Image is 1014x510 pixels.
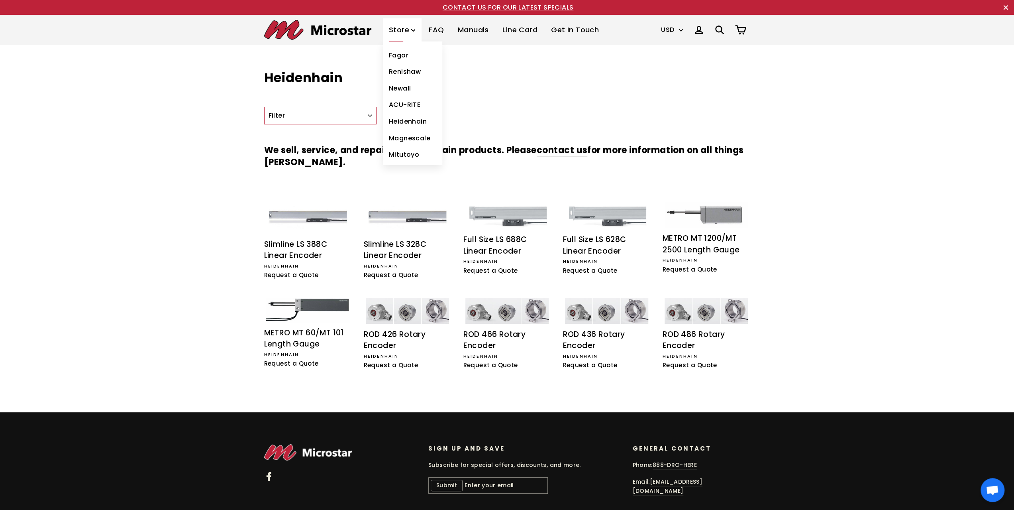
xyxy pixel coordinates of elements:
[663,233,750,256] div: METRO MT 1200/MT 2500 Length Gauge
[463,202,551,278] a: Full Size LS 688C Linear Encoder Full Size LS 688C Linear Encoder Heidenhain Request a Quote
[537,144,588,157] a: contact us
[383,80,442,97] a: Newall
[633,444,745,453] p: General Contact
[264,132,750,181] h3: We sell, service, and repair all Heidenhain products. Please for more information on all things [...
[663,257,750,264] div: Heidenhain
[366,202,449,233] img: Slimline LS 328C Linear Encoder
[364,353,451,360] div: Heidenhain
[264,202,352,282] a: Slimline LS 388C Linear Encoder Slimline LS 388C Linear Encoder Heidenhain Request a Quote
[364,271,418,279] span: Request a Quote
[443,3,574,12] a: CONTACT US FOR OUR LATEST SPECIALS
[383,63,442,80] a: Renishaw
[565,202,648,228] img: Full Size LS 628C Linear Encoder
[266,298,349,322] img: METRO MT 60/MT 101 Length Gauge
[563,329,651,352] div: ROD 436 Rotary Encoder
[364,202,451,282] a: Slimline LS 328C Linear Encoder Slimline LS 328C Linear Encoder Heidenhain Request a Quote
[565,298,648,324] img: ROD 436 Rotary Encoder
[633,477,745,495] p: Email:
[366,298,449,324] img: ROD 426 Rotary Encoder
[428,461,621,469] p: Subscribe for special offers, discounts, and more.
[428,444,621,453] p: Sign up and save
[383,130,442,147] a: Magnescale
[665,298,748,324] img: ROD 486 Rotary Encoder
[364,239,451,262] div: Slimline LS 328C Linear Encoder
[383,18,605,42] ul: Primary
[563,234,651,257] div: Full Size LS 628C Linear Encoder
[266,202,349,233] img: Slimline LS 388C Linear Encoder
[663,361,717,369] span: Request a Quote
[463,234,551,257] div: Full Size LS 688C Linear Encoder
[463,298,551,372] a: ROD 466 Rotary Encoder ROD 466 Rotary Encoder Heidenhain Request a Quote
[364,298,451,372] a: ROD 426 Rotary Encoder ROD 426 Rotary Encoder Heidenhain Request a Quote
[452,18,495,42] a: Manuals
[663,265,717,274] span: Request a Quote
[663,202,750,276] a: METRO MT 1200/MT 2500 Length Gauge METRO MT 1200/MT 2500 Length Gauge Heidenhain Request a Quote
[663,353,750,360] div: Heidenhain
[423,18,450,42] a: FAQ
[364,329,451,352] div: ROD 426 Rotary Encoder
[563,266,618,275] span: Request a Quote
[633,461,745,469] p: Phone:
[264,263,352,270] div: Heidenhain
[364,361,418,369] span: Request a Quote
[383,96,442,113] a: ACU-RITE
[383,18,421,42] a: Store
[665,202,748,227] img: METRO MT 1200/MT 2500 Length Gauge
[428,477,548,493] input: Enter your email
[653,461,697,470] a: 888-DRO-HERE
[264,69,750,87] h1: Heidenhain
[383,47,442,64] a: Fagor
[264,351,352,358] div: Heidenhain
[663,298,750,372] a: ROD 486 Rotary Encoder ROD 486 Rotary Encoder Heidenhain Request a Quote
[264,298,352,371] a: METRO MT 60/MT 101 Length Gauge METRO MT 60/MT 101 Length Gauge Heidenhain Request a Quote
[496,18,543,42] a: Line Card
[264,239,352,262] div: Slimline LS 388C Linear Encoder
[364,263,451,270] div: Heidenhain
[264,444,352,461] img: Microstar Electronics
[463,353,551,360] div: Heidenhain
[663,329,750,352] div: ROD 486 Rotary Encoder
[545,18,605,42] a: Get In Touch
[463,258,551,265] div: Heidenhain
[264,327,352,350] div: METRO MT 60/MT 101 Length Gauge
[981,478,1004,502] a: 채팅 열기
[383,113,442,130] a: Heidenhain
[264,20,371,40] img: Microstar Electronics
[463,361,518,369] span: Request a Quote
[264,271,319,279] span: Request a Quote
[563,361,618,369] span: Request a Quote
[264,359,319,368] span: Request a Quote
[633,478,702,495] a: [EMAIL_ADDRESS][DOMAIN_NAME]
[563,202,651,278] a: Full Size LS 628C Linear Encoder Full Size LS 628C Linear Encoder Heidenhain Request a Quote
[431,480,463,491] button: Submit
[383,146,442,163] a: Mitutoyo
[465,202,549,228] img: Full Size LS 688C Linear Encoder
[563,298,651,372] a: ROD 436 Rotary Encoder ROD 436 Rotary Encoder Heidenhain Request a Quote
[463,329,551,352] div: ROD 466 Rotary Encoder
[563,353,651,360] div: Heidenhain
[465,298,549,324] img: ROD 466 Rotary Encoder
[463,266,518,275] span: Request a Quote
[563,258,651,265] div: Heidenhain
